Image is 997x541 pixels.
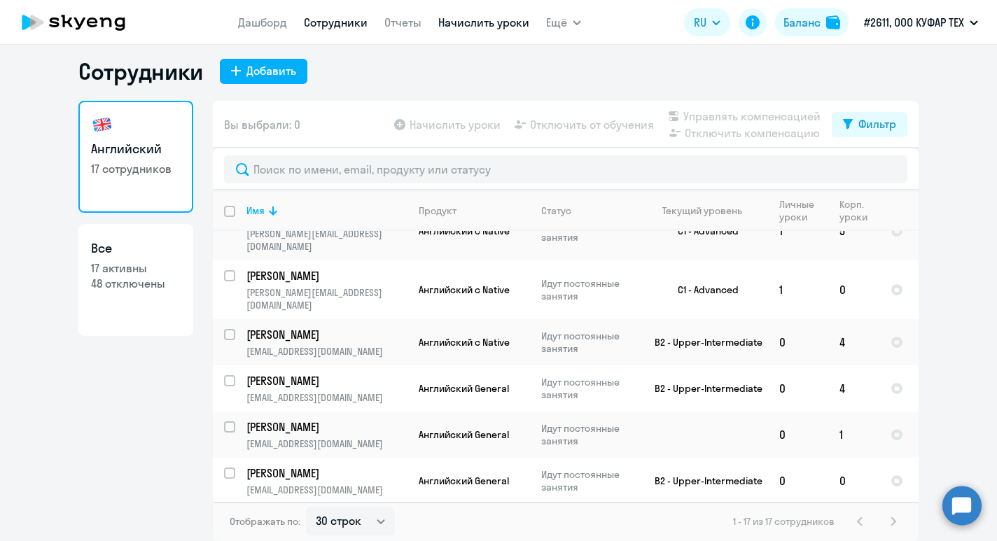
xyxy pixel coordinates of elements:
p: [EMAIL_ADDRESS][DOMAIN_NAME] [246,391,407,404]
p: [PERSON_NAME] [246,419,405,435]
p: [EMAIL_ADDRESS][DOMAIN_NAME] [246,345,407,358]
td: B2 - Upper-Intermediate [638,319,768,365]
td: 0 [768,412,828,458]
div: Фильтр [858,115,896,132]
a: [PERSON_NAME] [246,268,407,283]
a: [PERSON_NAME] [246,327,407,342]
span: Английский General [419,382,509,395]
button: Добавить [220,59,307,84]
div: Личные уроки [779,198,818,223]
button: #2611, ООО КУФАР ТЕХ [857,6,985,39]
a: Дашборд [238,15,287,29]
p: [EMAIL_ADDRESS][DOMAIN_NAME] [246,437,407,450]
p: [PERSON_NAME][EMAIL_ADDRESS][DOMAIN_NAME] [246,286,407,311]
a: Отчеты [384,15,421,29]
p: Идут постоянные занятия [541,218,637,244]
td: 4 [828,319,879,365]
td: 5 [828,202,879,260]
a: Начислить уроки [438,15,529,29]
p: Идут постоянные занятия [541,376,637,401]
td: 1 [768,260,828,319]
div: Статус [541,204,637,217]
h1: Сотрудники [78,57,203,85]
span: Ещё [546,14,567,31]
td: C1 - Advanced [638,260,768,319]
input: Поиск по имени, email, продукту или статусу [224,155,907,183]
div: Корп. уроки [839,198,870,223]
td: B2 - Upper-Intermediate [638,458,768,504]
p: #2611, ООО КУФАР ТЕХ [864,14,964,31]
td: 4 [828,365,879,412]
span: 1 - 17 из 17 сотрудников [733,515,835,528]
span: Английский General [419,475,509,487]
a: Все17 активны48 отключены [78,224,193,336]
a: [PERSON_NAME] [246,465,407,481]
td: 0 [768,365,828,412]
div: Корп. уроки [839,198,879,223]
div: Имя [246,204,265,217]
p: Идут постоянные занятия [541,277,637,302]
div: Баланс [783,14,821,31]
span: Английский с Native [419,336,510,349]
img: balance [826,15,840,29]
p: [PERSON_NAME] [246,268,405,283]
td: 0 [768,458,828,504]
a: Английский17 сотрудников [78,101,193,213]
td: 0 [828,260,879,319]
td: 1 [768,202,828,260]
div: Текущий уровень [662,204,742,217]
p: [PERSON_NAME] [246,373,405,388]
p: [PERSON_NAME] [246,465,405,481]
h3: Английский [91,140,181,158]
button: Ещё [546,8,581,36]
div: Добавить [246,62,296,79]
p: 17 сотрудников [91,161,181,176]
p: [EMAIL_ADDRESS][DOMAIN_NAME] [246,484,407,496]
p: Идут постоянные занятия [541,468,637,493]
p: [PERSON_NAME][EMAIL_ADDRESS][DOMAIN_NAME] [246,227,407,253]
span: Английский с Native [419,225,510,237]
div: Продукт [419,204,456,217]
a: [PERSON_NAME] [246,373,407,388]
span: Английский General [419,428,509,441]
button: RU [684,8,730,36]
p: Идут постоянные занятия [541,422,637,447]
div: Текущий уровень [649,204,767,217]
h3: Все [91,239,181,258]
div: Статус [541,204,571,217]
div: Продукт [419,204,529,217]
button: Балансbalance [775,8,849,36]
span: Вы выбрали: 0 [224,116,300,133]
div: Личные уроки [779,198,828,223]
p: [PERSON_NAME] [246,327,405,342]
td: C1 - Advanced [638,202,768,260]
div: Имя [246,204,407,217]
td: 0 [828,458,879,504]
p: 48 отключены [91,276,181,291]
span: Английский с Native [419,283,510,296]
a: Сотрудники [304,15,368,29]
span: RU [694,14,706,31]
a: [PERSON_NAME] [246,419,407,435]
p: 17 активны [91,260,181,276]
td: B2 - Upper-Intermediate [638,365,768,412]
td: 1 [828,412,879,458]
button: Фильтр [832,112,907,137]
span: Отображать по: [230,515,300,528]
img: english [91,113,113,136]
p: Идут постоянные занятия [541,330,637,355]
td: 0 [768,319,828,365]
